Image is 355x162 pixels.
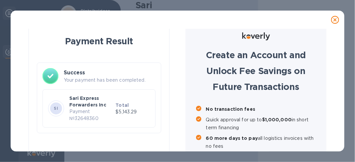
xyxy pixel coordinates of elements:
[206,106,255,112] b: No transaction fees
[242,32,270,40] img: Logo
[206,116,316,132] p: Quick approval for up to in short term financing
[69,108,113,122] p: Payment № 32648360
[69,95,113,108] p: Sari Express Forwarders Inc
[206,136,258,141] b: 60 more days to pay
[39,33,159,49] h1: Payment Result
[64,69,156,77] h3: Success
[262,117,292,122] b: $1,000,000
[54,106,58,111] b: SI
[115,102,129,108] b: Total
[64,77,156,84] p: Your payment has been completed.
[196,47,316,95] h1: Create an Account and Unlock Fee Savings on Future Transactions
[115,108,150,115] p: $5,143.29
[206,134,316,150] p: all logistics invoices with no fees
